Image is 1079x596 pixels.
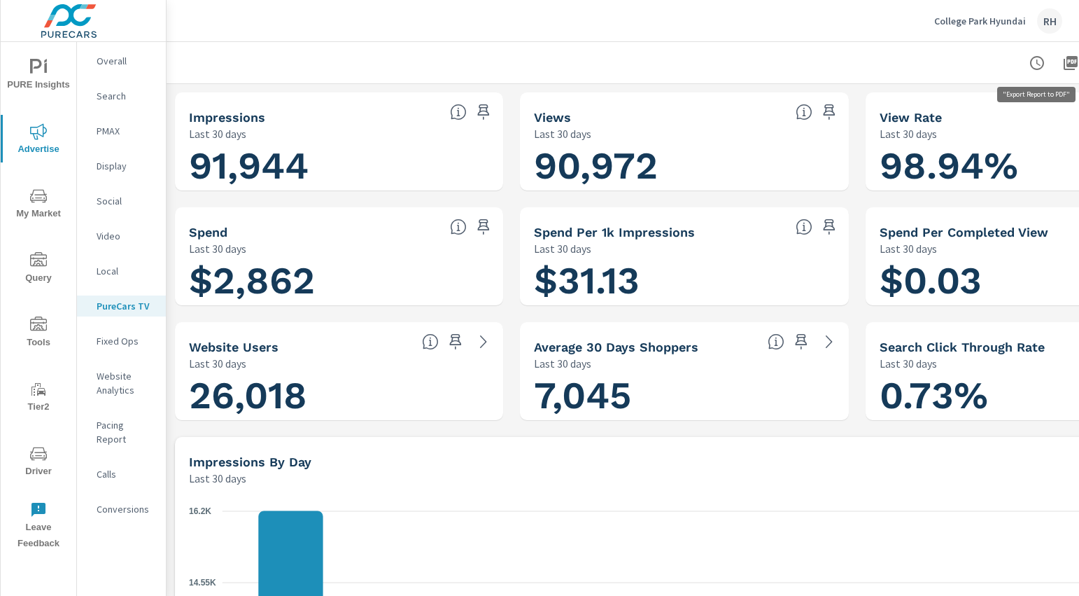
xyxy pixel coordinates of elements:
span: Save this to your personalized report [472,101,495,123]
span: Advertise [5,123,72,158]
a: See more details in report [472,331,495,353]
p: Social [97,194,155,208]
div: PureCars TV [77,296,166,317]
p: Local [97,264,155,278]
text: 16.2K [189,506,211,516]
p: PMAX [97,124,155,138]
div: Search [77,85,166,106]
span: Save this to your personalized report [472,216,495,238]
span: Leave Feedback [5,501,72,552]
p: Last 30 days [534,355,591,372]
span: Total spend per 1,000 impressions. [Source: This data is provided by the video advertising platform] [796,219,812,235]
span: Save this to your personalized report [818,101,840,123]
h5: Average 30 Days Shoppers [534,340,698,354]
h5: Spend Per Completed View [880,225,1048,240]
span: Driver [5,445,72,480]
p: Last 30 days [189,240,246,257]
span: Tier2 [5,381,72,415]
span: Number of times your connected TV ad was presented to a user. [Source: This data is provided by t... [450,104,467,120]
span: Query [5,252,72,286]
p: Website Analytics [97,369,155,397]
div: Pacing Report [77,415,166,450]
p: College Park Hyundai [934,15,1026,27]
h5: Search Click Through Rate [880,340,1045,354]
p: Video [97,229,155,243]
p: Last 30 days [880,240,937,257]
p: PureCars TV [97,299,155,313]
span: Cost of your connected TV ad campaigns. [Source: This data is provided by the video advertising p... [450,219,467,235]
p: Overall [97,54,155,68]
p: Display [97,159,155,173]
p: Calls [97,467,155,481]
h5: Website Users [189,340,278,354]
h1: $2,862 [189,257,489,305]
h5: Views [534,110,571,125]
a: See more details in report [818,331,840,353]
h5: Impressions by Day [189,455,311,469]
div: Local [77,261,166,282]
div: RH [1037,8,1062,34]
span: A rolling 30 day total of daily Shoppers on the dealership website, averaged over the selected da... [768,333,784,350]
span: PURE Insights [5,59,72,93]
h1: 91,944 [189,142,489,190]
p: Last 30 days [189,355,246,372]
p: Last 30 days [880,125,937,142]
span: Save this to your personalized report [790,331,812,353]
div: PMAX [77,120,166,141]
div: Overall [77,50,166,71]
p: Conversions [97,502,155,516]
h1: $31.13 [534,257,834,305]
h5: View Rate [880,110,942,125]
p: Search [97,89,155,103]
h5: Spend [189,225,227,240]
h1: 26,018 [189,372,489,420]
span: Save this to your personalized report [444,331,467,353]
p: Last 30 days [880,355,937,372]
h5: Impressions [189,110,265,125]
span: Unique website visitors over the selected time period. [Source: Website Analytics] [422,333,439,350]
div: Video [77,226,166,247]
h5: Spend Per 1k Impressions [534,225,695,240]
h1: 7,045 [534,372,834,420]
span: Save this to your personalized report [818,216,840,238]
p: Last 30 days [534,125,591,142]
span: Tools [5,317,72,351]
div: Display [77,155,166,176]
p: Last 30 days [534,240,591,257]
div: nav menu [1,42,76,557]
div: Conversions [77,499,166,520]
div: Fixed Ops [77,331,166,352]
div: Calls [77,464,166,485]
p: Fixed Ops [97,334,155,348]
p: Last 30 days [189,470,246,487]
text: 14.55K [189,578,216,588]
span: Number of times your connected TV ad was viewed completely by a user. [Source: This data is provi... [796,104,812,120]
div: Social [77,190,166,212]
p: Pacing Report [97,418,155,446]
div: Website Analytics [77,366,166,401]
p: Last 30 days [189,125,246,142]
h1: 90,972 [534,142,834,190]
span: My Market [5,188,72,222]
